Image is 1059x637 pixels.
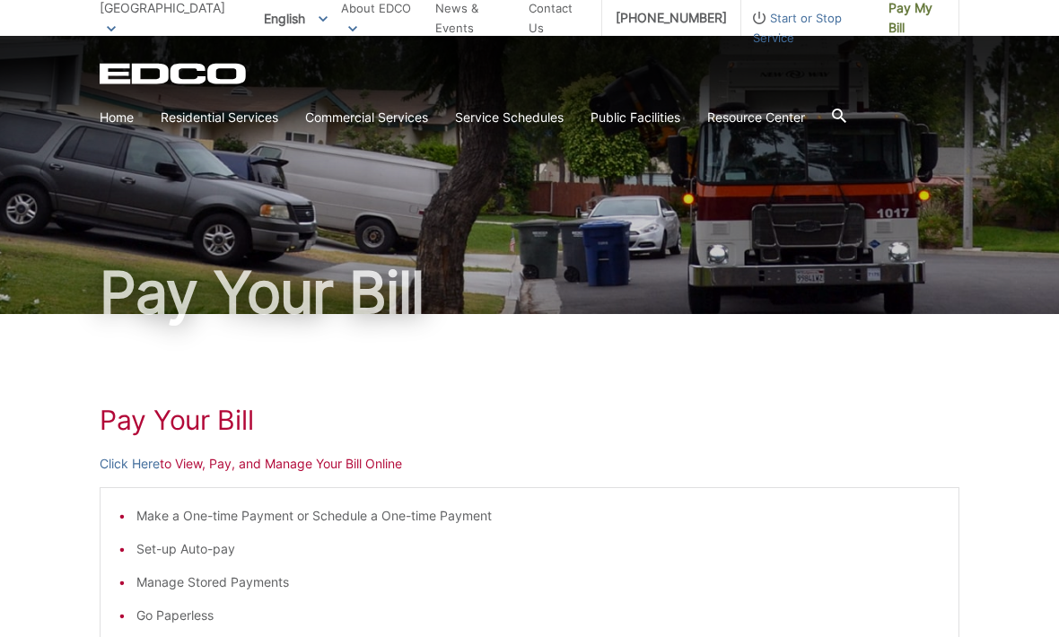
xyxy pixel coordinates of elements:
a: Public Facilities [591,108,680,127]
p: to View, Pay, and Manage Your Bill Online [100,454,959,474]
a: Residential Services [161,108,278,127]
a: Resource Center [707,108,805,127]
a: Service Schedules [455,108,564,127]
h1: Pay Your Bill [100,264,959,321]
li: Set-up Auto-pay [136,539,941,559]
a: Commercial Services [305,108,428,127]
h1: Pay Your Bill [100,404,959,436]
a: Click Here [100,454,160,474]
li: Manage Stored Payments [136,572,941,592]
a: EDCD logo. Return to the homepage. [100,63,249,84]
li: Go Paperless [136,606,941,625]
span: English [250,4,341,33]
a: Home [100,108,134,127]
li: Make a One-time Payment or Schedule a One-time Payment [136,506,941,526]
